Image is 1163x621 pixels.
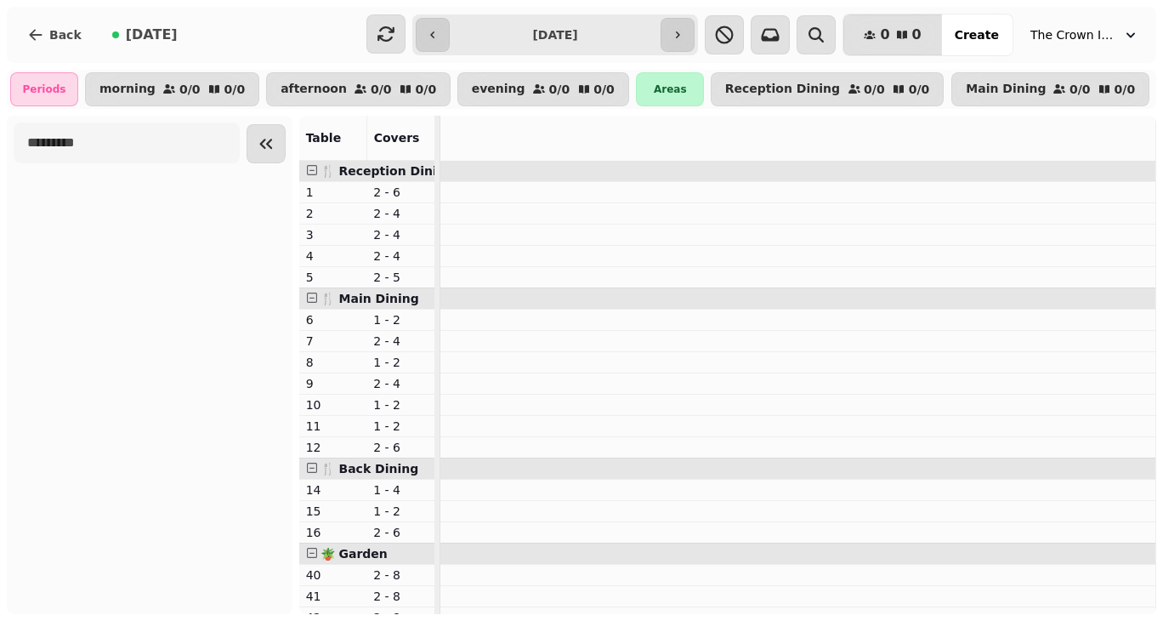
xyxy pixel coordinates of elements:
p: 15 [306,503,360,520]
p: 6 [306,311,360,328]
p: 0 / 0 [179,83,201,95]
p: 0 / 0 [549,83,570,95]
button: Collapse sidebar [247,124,286,163]
p: 8 [306,354,360,371]
p: 0 / 0 [416,83,437,95]
p: 2 - 4 [373,333,428,350]
p: 2 - 4 [373,226,428,243]
button: evening0/00/0 [457,72,629,106]
p: 2 - 4 [373,375,428,392]
p: 11 [306,418,360,435]
p: Main Dining [966,83,1046,96]
p: 0 / 0 [1069,83,1091,95]
p: 9 [306,375,360,392]
p: Reception Dining [725,83,840,96]
span: 0 [912,28,922,42]
button: Create [941,14,1013,55]
button: [DATE] [99,14,191,55]
span: 🪴 Garden [321,547,388,561]
p: 2 - 5 [373,269,428,286]
p: 0 / 0 [594,83,616,95]
button: Main Dining0/00/0 [951,72,1149,106]
span: Create [955,29,999,41]
p: 7 [306,333,360,350]
span: The Crown Inn [1030,26,1115,43]
p: 1 - 2 [373,311,428,328]
span: [DATE] [126,28,178,42]
p: 1 [306,184,360,201]
p: 2 - 6 [373,439,428,456]
button: The Crown Inn [1020,20,1149,50]
p: evening [472,83,525,96]
div: Periods [10,72,78,106]
p: 14 [306,481,360,499]
p: 0 / 0 [1115,83,1136,95]
button: afternoon0/00/0 [266,72,451,106]
span: 🍴 Back Dining [321,462,419,476]
span: Covers [374,131,420,145]
p: 2 - 6 [373,524,428,541]
span: 🍴 Reception Dining [321,164,454,178]
p: 16 [306,524,360,541]
p: 0 / 0 [371,83,392,95]
span: Back [49,29,82,41]
p: 3 [306,226,360,243]
p: 41 [306,588,360,605]
p: 2 - 8 [373,588,428,605]
p: 12 [306,439,360,456]
p: 1 - 2 [373,418,428,435]
p: 0 / 0 [865,83,886,95]
p: 2 [306,205,360,222]
p: 2 - 4 [373,205,428,222]
span: 0 [880,28,889,42]
p: 10 [306,396,360,413]
div: Areas [636,72,704,106]
span: 🍴 Main Dining [321,292,419,305]
span: Table [306,131,342,145]
p: 1 - 2 [373,396,428,413]
p: 1 - 4 [373,481,428,499]
button: morning0/00/0 [85,72,259,106]
button: Back [14,14,95,55]
p: 2 - 8 [373,567,428,584]
p: afternoon [281,83,347,96]
p: 2 - 4 [373,248,428,265]
p: morning [99,83,156,96]
p: 5 [306,269,360,286]
button: Reception Dining0/00/0 [711,72,944,106]
p: 0 / 0 [909,83,930,95]
p: 4 [306,248,360,265]
p: 2 - 6 [373,184,428,201]
p: 1 - 2 [373,503,428,520]
p: 40 [306,567,360,584]
button: 00 [843,14,941,55]
p: 0 / 0 [224,83,246,95]
p: 1 - 2 [373,354,428,371]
